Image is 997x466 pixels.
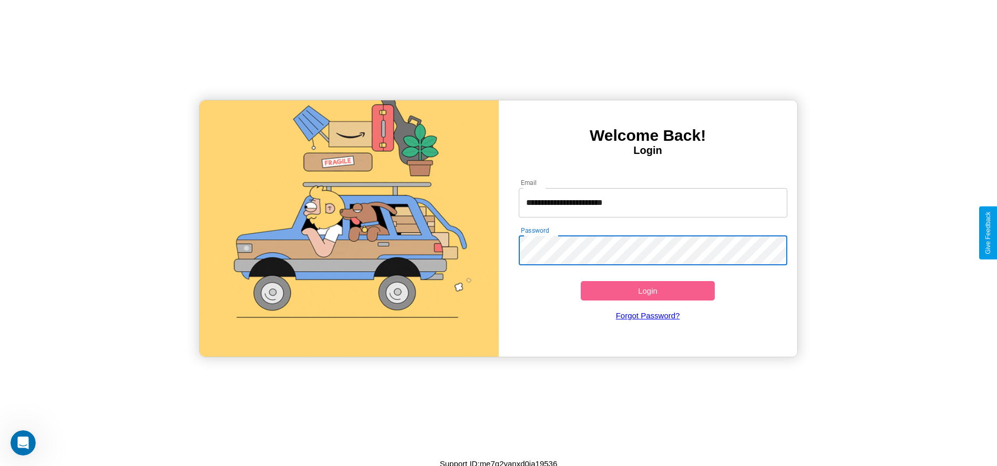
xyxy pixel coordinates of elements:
div: Give Feedback [984,212,992,254]
a: Forgot Password? [513,301,782,330]
label: Password [521,226,549,235]
label: Email [521,178,537,187]
button: Login [581,281,715,301]
img: gif [200,100,498,357]
h4: Login [499,144,797,157]
iframe: Intercom live chat [11,430,36,455]
h3: Welcome Back! [499,127,797,144]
